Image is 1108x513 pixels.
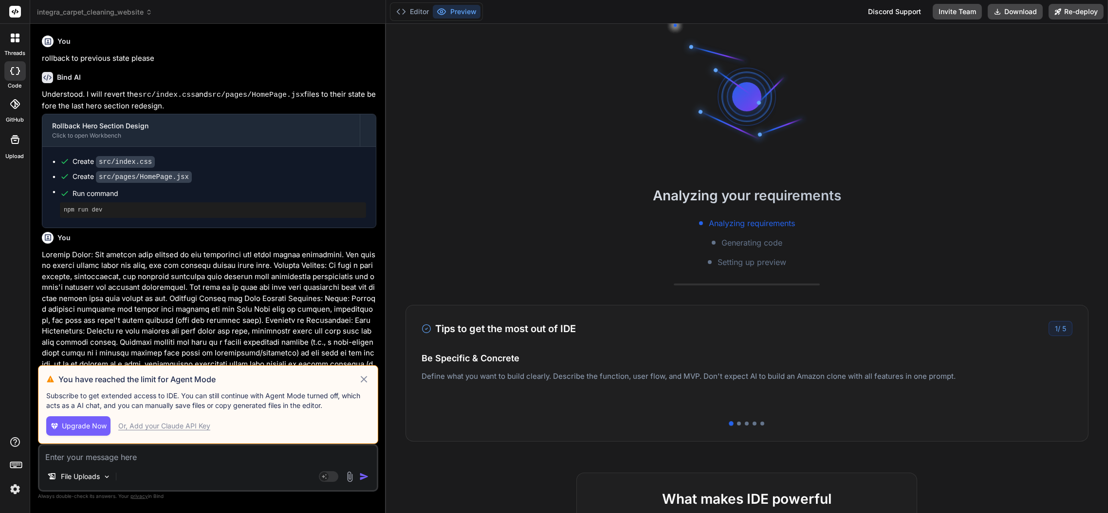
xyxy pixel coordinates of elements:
img: settings [7,481,23,497]
img: Pick Models [103,473,111,481]
button: Upgrade Now [46,416,111,436]
p: Always double-check its answers. Your in Bind [38,492,378,501]
div: Click to open Workbench [52,132,350,140]
code: src/index.css [96,156,155,168]
div: / [1049,321,1072,336]
img: attachment [344,471,355,482]
p: File Uploads [61,472,100,481]
span: Setting up preview [718,256,786,268]
button: Invite Team [933,4,982,19]
span: Analyzing requirements [709,217,795,229]
pre: npm run dev [64,206,362,214]
h4: Be Specific & Concrete [422,352,1072,365]
label: code [8,82,22,90]
h3: You have reached the limit for Agent Mode [58,373,358,385]
button: Preview [433,5,480,18]
span: Generating code [721,237,782,248]
h6: Bind AI [57,72,81,82]
h2: Analyzing your requirements [386,185,1108,206]
label: Upload [6,152,24,160]
label: threads [4,49,25,57]
div: Create [73,172,192,182]
button: Editor [392,5,433,18]
p: rollback to previous state please [42,53,376,64]
div: Create [73,157,155,167]
img: icon [359,472,369,481]
div: Discord Support [862,4,927,19]
span: 5 [1062,324,1066,333]
button: Re-deploy [1049,4,1104,19]
div: Or, Add your Claude API Key [118,421,210,431]
button: Rollback Hero Section DesignClick to open Workbench [42,114,360,146]
label: GitHub [6,116,24,124]
span: Upgrade Now [62,421,107,431]
button: Download [988,4,1043,19]
p: Subscribe to get extended access to IDE. You can still continue with Agent Mode turned off, which... [46,391,370,410]
span: privacy [130,493,148,499]
h2: What makes IDE powerful [592,489,901,509]
span: 1 [1055,324,1058,333]
code: src/pages/HomePage.jsx [96,171,192,183]
code: src/index.css [138,91,195,99]
div: Rollback Hero Section Design [52,121,350,131]
code: src/pages/HomePage.jsx [208,91,304,99]
h6: You [57,36,71,46]
h3: Tips to get the most out of IDE [422,321,576,336]
p: Understood. I will revert the and files to their state before the last hero section redesign. [42,89,376,112]
h6: You [57,233,71,243]
span: Run command [73,189,366,198]
span: integra_carpet_cleaning_website [37,7,152,17]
